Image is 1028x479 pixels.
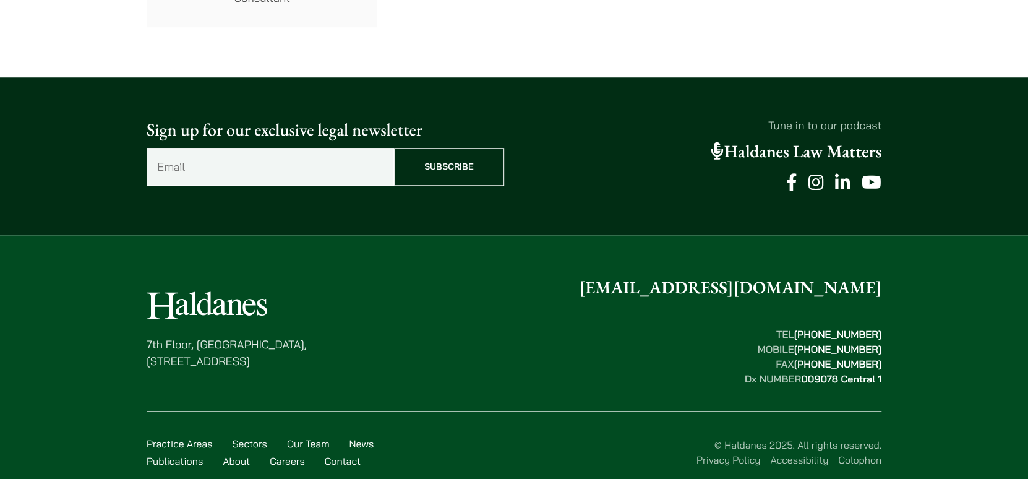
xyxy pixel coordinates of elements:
input: Subscribe [394,148,504,186]
mark: [PHONE_NUMBER] [794,343,881,355]
div: © Haldanes 2025. All rights reserved. [392,438,881,467]
mark: [PHONE_NUMBER] [794,358,881,370]
strong: TEL MOBILE FAX Dx NUMBER [745,328,881,385]
a: Colophon [838,454,881,466]
a: Privacy Policy [696,454,760,466]
mark: 009078 Central 1 [801,373,881,385]
input: Email [147,148,394,186]
img: Logo of Haldanes [147,291,267,319]
a: Sectors [232,438,267,450]
p: Sign up for our exclusive legal newsletter [147,117,504,143]
a: Haldanes Law Matters [711,140,881,163]
a: News [349,438,374,450]
p: Tune in to our podcast [524,117,881,134]
a: Accessibility [770,454,828,466]
a: [EMAIL_ADDRESS][DOMAIN_NAME] [579,277,881,299]
mark: [PHONE_NUMBER] [794,328,881,340]
a: Careers [270,455,305,467]
a: Our Team [287,438,330,450]
a: Publications [147,455,203,467]
a: About [223,455,250,467]
p: 7th Floor, [GEOGRAPHIC_DATA], [STREET_ADDRESS] [147,336,307,369]
a: Contact [325,455,361,467]
a: Practice Areas [147,438,212,450]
